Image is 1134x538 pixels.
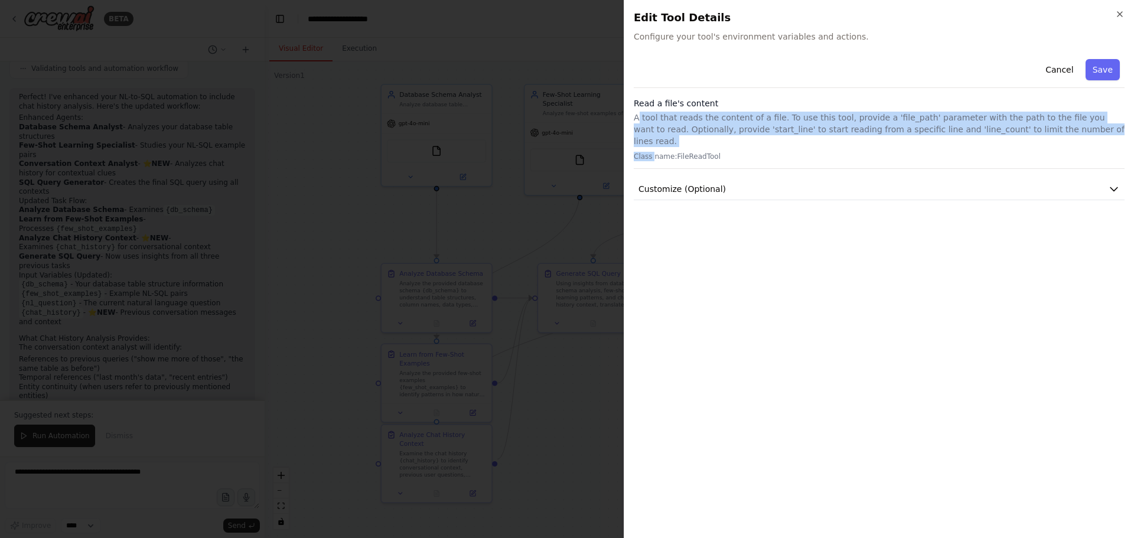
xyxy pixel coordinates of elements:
h2: Edit Tool Details [634,9,1125,26]
button: Save [1086,59,1120,80]
p: A tool that reads the content of a file. To use this tool, provide a 'file_path' parameter with t... [634,112,1125,147]
span: Configure your tool's environment variables and actions. [634,31,1125,43]
button: Cancel [1038,59,1080,80]
p: Class name: FileReadTool [634,152,1125,161]
h3: Read a file's content [634,97,1125,109]
span: Customize (Optional) [638,183,726,195]
button: Customize (Optional) [634,178,1125,200]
